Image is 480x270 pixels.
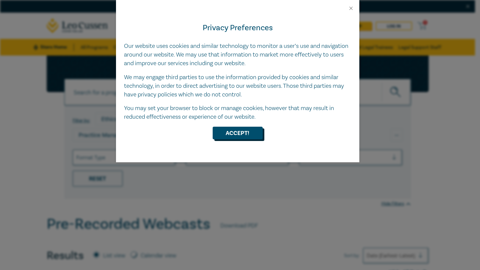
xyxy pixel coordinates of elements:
[124,22,351,34] h4: Privacy Preferences
[348,5,354,11] button: Close
[124,42,351,68] p: Our website uses cookies and similar technology to monitor a user’s use and navigation around our...
[124,73,351,99] p: We may engage third parties to use the information provided by cookies and similar technology, in...
[213,127,263,139] button: Accept!
[124,104,351,121] p: You may set your browser to block or manage cookies, however that may result in reduced effective...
